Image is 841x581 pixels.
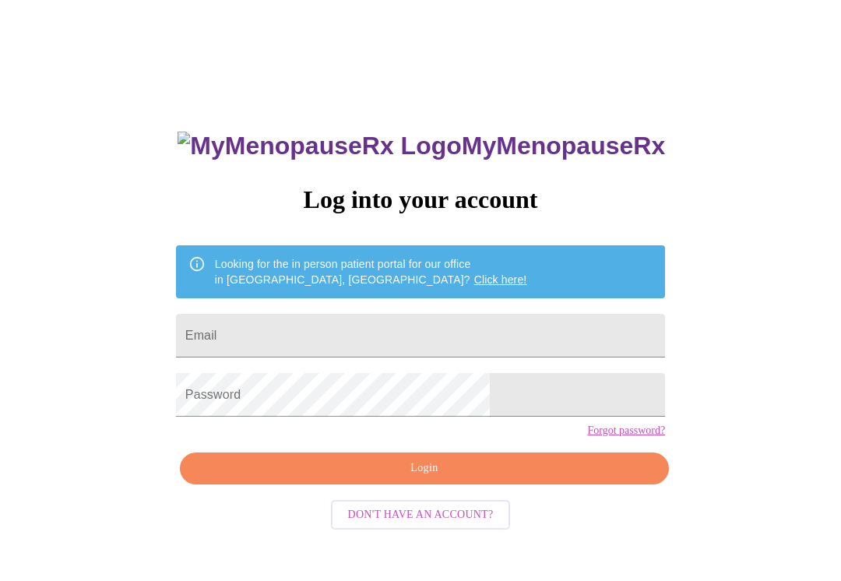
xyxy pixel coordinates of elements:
[176,185,665,214] h3: Log into your account
[215,250,527,294] div: Looking for the in person patient portal for our office in [GEOGRAPHIC_DATA], [GEOGRAPHIC_DATA]?
[331,500,511,530] button: Don't have an account?
[348,505,494,525] span: Don't have an account?
[327,507,515,520] a: Don't have an account?
[198,459,651,478] span: Login
[178,132,665,160] h3: MyMenopauseRx
[474,273,527,286] a: Click here!
[180,452,669,484] button: Login
[178,132,461,160] img: MyMenopauseRx Logo
[587,424,665,437] a: Forgot password?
